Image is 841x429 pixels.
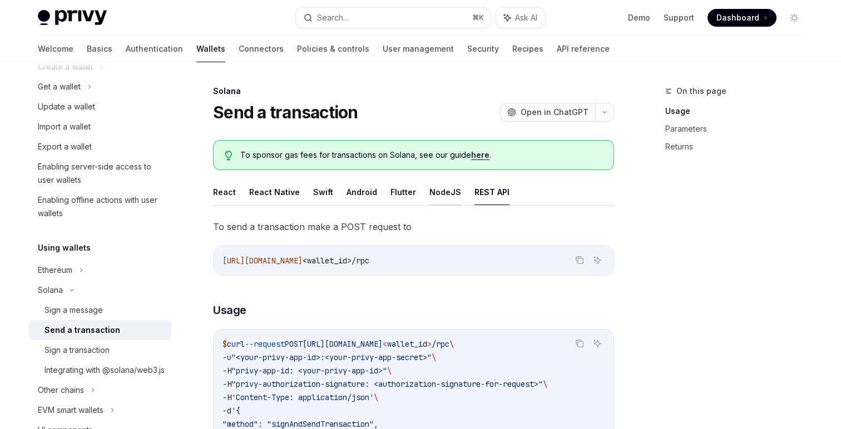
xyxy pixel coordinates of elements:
div: Update a wallet [38,100,95,113]
span: wallet_i [387,339,423,349]
span: > [427,339,432,349]
a: Authentication [126,36,183,62]
div: Export a wallet [38,140,92,153]
a: Basics [87,36,112,62]
span: "<your-privy-app-id>:<your-privy-app-secret>" [231,352,432,362]
h5: Using wallets [38,241,91,255]
a: Demo [628,12,650,23]
span: \ [387,366,392,376]
a: Sign a transaction [29,340,171,360]
a: Enabling offline actions with user wallets [29,190,171,223]
span: POST [285,339,303,349]
a: Enabling server-side access to user wallets [29,157,171,190]
a: Usage [665,102,812,120]
button: Android [347,179,377,205]
span: \ [449,339,454,349]
button: Open in ChatGPT [500,103,595,122]
div: Other chains [38,383,84,397]
button: Ask AI [590,336,605,351]
div: EVM smart wallets [38,403,103,417]
span: \ [432,352,436,362]
div: Import a wallet [38,120,91,133]
span: "privy-app-id: <your-privy-app-id>" [231,366,387,376]
button: Flutter [390,179,416,205]
div: Sign a message [44,303,103,317]
span: < [383,339,387,349]
span: <wallet_id>/rpc [303,256,369,266]
div: Enabling server-side access to user wallets [38,160,165,187]
a: API reference [557,36,610,62]
span: "privy-authorization-signature: <authorization-signature-for-request>" [231,379,543,389]
span: -u [222,352,231,362]
span: '{ [231,406,240,416]
img: light logo [38,10,107,26]
span: /rpc [432,339,449,349]
span: $ [222,339,227,349]
a: Parameters [665,120,812,138]
div: Integrating with @solana/web3.js [44,363,165,377]
span: On this page [676,84,726,98]
span: [URL][DOMAIN_NAME] [303,339,383,349]
a: Wallets [196,36,225,62]
span: Open in ChatGPT [521,107,588,118]
div: Sign a transaction [44,343,110,357]
span: --request [245,339,285,349]
span: Usage [213,302,246,318]
span: [URL][DOMAIN_NAME] [222,256,303,266]
svg: Tip [225,151,232,161]
a: Export a wallet [29,137,171,157]
button: Toggle dark mode [785,9,803,27]
span: To send a transaction make a POST request to [213,219,614,235]
span: -d [222,406,231,416]
span: curl [227,339,245,349]
span: "method": "signAndSendTransaction", [222,419,378,429]
a: Policies & controls [297,36,369,62]
div: Ethereum [38,263,72,277]
a: Returns [665,138,812,156]
a: Send a transaction [29,320,171,340]
button: React [213,179,236,205]
button: Ask AI [590,253,605,267]
a: Welcome [38,36,73,62]
button: Copy the contents from the code block [572,336,587,351]
span: \ [543,379,547,389]
span: -H [222,392,231,402]
button: React Native [249,179,300,205]
button: Ask AI [496,8,545,28]
a: Integrating with @solana/web3.js [29,360,171,380]
button: REST API [474,179,509,205]
span: Dashboard [716,12,759,23]
a: Update a wallet [29,97,171,117]
button: Swift [313,179,333,205]
div: Solana [213,86,614,97]
a: User management [383,36,454,62]
span: Ask AI [515,12,537,23]
a: Import a wallet [29,117,171,137]
span: d [423,339,427,349]
span: -H [222,379,231,389]
a: Security [467,36,499,62]
a: Support [664,12,694,23]
h1: Send a transaction [213,102,358,122]
span: To sponsor gas fees for transactions on Solana, see our guide . [240,149,602,161]
a: Recipes [512,36,543,62]
a: Sign a message [29,300,171,320]
div: Solana [38,283,63,297]
span: \ [374,392,378,402]
a: Connectors [239,36,284,62]
a: here [471,150,489,160]
button: Copy the contents from the code block [572,253,587,267]
div: Search... [317,11,348,24]
span: 'Content-Type: application/json' [231,392,374,402]
div: Enabling offline actions with user wallets [38,193,165,220]
div: Send a transaction [44,323,120,337]
span: ⌘ K [472,13,484,22]
div: Get a wallet [38,80,81,93]
button: Search...⌘K [296,8,491,28]
button: NodeJS [429,179,461,205]
a: Dashboard [708,9,776,27]
span: -H [222,366,231,376]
